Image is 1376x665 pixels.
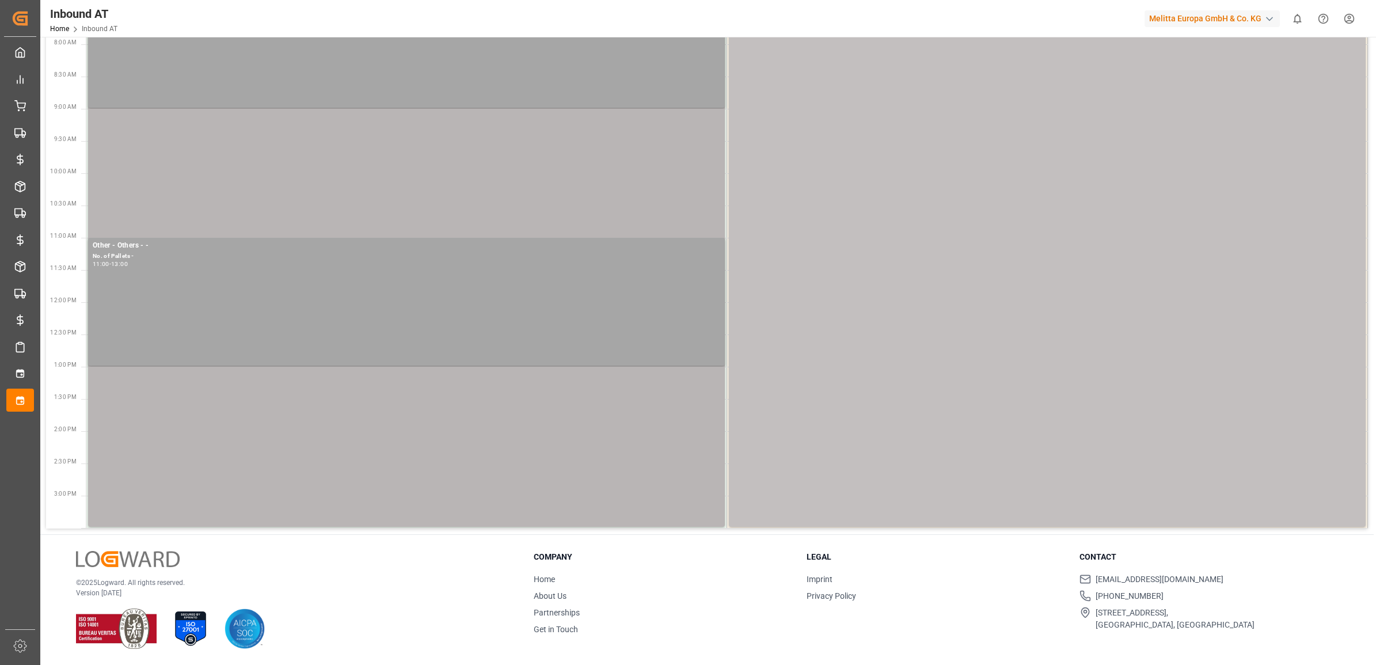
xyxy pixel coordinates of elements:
img: AICPA SOC [225,609,265,649]
span: 8:30 AM [54,71,77,78]
h3: Contact [1079,551,1338,563]
div: No. of Pallets - [93,252,720,261]
span: 8:00 AM [54,39,77,45]
p: © 2025 Logward. All rights reserved. [76,577,505,588]
div: Other - Others - - [93,240,720,252]
a: Home [50,25,69,33]
h3: Company [534,551,792,563]
a: Get in Touch [534,625,578,634]
span: 3:00 PM [54,491,77,497]
img: ISO 9001 & ISO 14001 Certification [76,609,157,649]
span: 11:30 AM [50,265,77,271]
span: [PHONE_NUMBER] [1096,590,1164,602]
a: Partnerships [534,608,580,617]
span: 10:00 AM [50,168,77,174]
a: Home [534,575,555,584]
span: [EMAIL_ADDRESS][DOMAIN_NAME] [1096,573,1223,586]
span: 1:00 PM [54,362,77,368]
button: show 0 new notifications [1284,6,1310,32]
div: - [109,261,111,267]
div: Melitta Europa GmbH & Co. KG [1145,10,1280,27]
img: Logward Logo [76,551,180,568]
div: 13:00 [111,261,128,267]
a: Imprint [807,575,833,584]
span: 12:30 PM [50,329,77,336]
a: About Us [534,591,567,601]
a: Privacy Policy [807,591,856,601]
span: 9:00 AM [54,104,77,110]
button: Help Center [1310,6,1336,32]
span: 2:00 PM [54,426,77,432]
span: 9:30 AM [54,136,77,142]
span: 10:30 AM [50,200,77,207]
span: [STREET_ADDRESS], [GEOGRAPHIC_DATA], [GEOGRAPHIC_DATA] [1096,607,1255,631]
span: 12:00 PM [50,297,77,303]
span: 11:00 AM [50,233,77,239]
img: ISO 27001 Certification [170,609,211,649]
span: 1:30 PM [54,394,77,400]
div: 11:00 [93,261,109,267]
button: Melitta Europa GmbH & Co. KG [1145,7,1284,29]
span: 2:30 PM [54,458,77,465]
div: Inbound AT [50,5,117,22]
h3: Legal [807,551,1065,563]
p: Version [DATE] [76,588,505,598]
